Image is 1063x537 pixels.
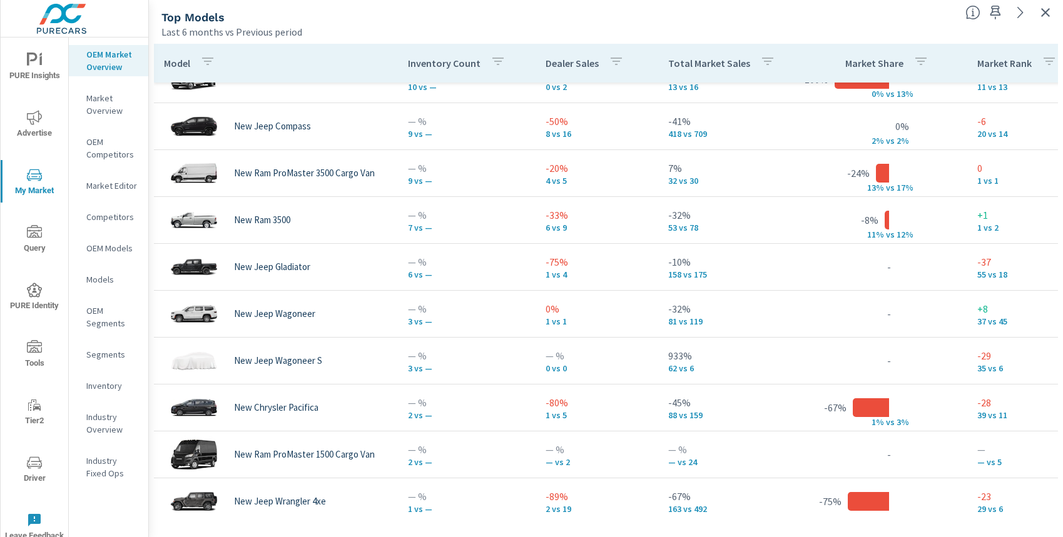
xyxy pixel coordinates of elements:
[408,489,526,504] p: — %
[4,225,64,256] span: Query
[887,259,891,274] p: -
[4,283,64,313] span: PURE Identity
[890,416,920,428] p: s 3%
[86,136,138,161] p: OEM Competitors
[546,504,648,514] p: 2 vs 19
[668,254,801,269] p: -10%
[4,340,64,371] span: Tools
[668,363,801,373] p: 62 vs 6
[408,114,526,129] p: — %
[408,457,526,467] p: 2 vs —
[169,342,219,379] img: glamour
[890,88,920,99] p: s 13%
[546,82,648,92] p: 0 vs 2
[169,201,219,239] img: glamour
[668,489,801,504] p: -67%
[164,57,190,69] p: Model
[668,176,801,186] p: 32 vs 30
[408,82,526,92] p: 10 vs —
[169,295,219,333] img: glamour
[4,168,64,198] span: My Market
[408,410,526,420] p: 2 vs —
[546,442,648,457] p: — %
[86,379,138,392] p: Inventory
[890,182,920,193] p: s 17%
[668,57,750,69] p: Total Market Sales
[887,353,891,368] p: -
[408,161,526,176] p: — %
[546,269,648,279] p: 1 vs 4
[895,119,909,134] p: 0%
[890,135,920,146] p: s 2%
[668,457,801,467] p: — vs 24
[977,57,1032,69] p: Market Rank
[86,92,138,117] p: Market Overview
[824,400,847,415] p: -67%
[861,213,878,228] p: -8%
[546,57,599,69] p: Dealer Sales
[546,348,648,363] p: — %
[161,24,302,39] p: Last 6 months vs Previous period
[69,208,148,226] div: Competitors
[234,214,290,226] p: New Ram 3500
[4,110,64,141] span: Advertise
[858,416,890,428] p: 1% v
[408,316,526,326] p: 3 vs —
[546,223,648,233] p: 6 vs 9
[890,229,920,240] p: s 12%
[668,82,801,92] p: 13 vs 16
[408,395,526,410] p: — %
[546,161,648,176] p: -20%
[86,48,138,73] p: OEM Market Overview
[668,301,801,316] p: -32%
[169,389,219,426] img: glamour
[965,5,980,20] span: Find the biggest opportunities within your model lineup nationwide. [Source: Market registration ...
[4,398,64,428] span: Tier2
[546,114,648,129] p: -50%
[69,408,148,439] div: Industry Overview
[408,363,526,373] p: 3 vs —
[86,348,138,361] p: Segments
[668,410,801,420] p: 88 vs 159
[69,376,148,395] div: Inventory
[4,53,64,83] span: PURE Insights
[234,496,326,507] p: New Jeep Wrangler 4xe
[169,248,219,286] img: glamour
[668,504,801,514] p: 163 vs 492
[408,301,526,316] p: — %
[4,455,64,486] span: Driver
[668,161,801,176] p: 7%
[546,129,648,139] p: 8 vs 16
[408,442,526,457] p: — %
[546,395,648,410] p: -80%
[69,301,148,333] div: OEM Segments
[69,451,148,483] div: Industry Fixed Ops
[86,454,138,479] p: Industry Fixed Ops
[86,242,138,254] p: OEM Models
[546,457,648,467] p: — vs 2
[234,121,311,132] p: New Jeep Compass
[408,129,526,139] p: 9 vs —
[86,304,138,329] p: OEM Segments
[858,182,890,193] p: 13% v
[169,108,219,145] img: glamour
[69,133,148,164] div: OEM Competitors
[668,269,801,279] p: 158 vs 175
[86,411,138,436] p: Industry Overview
[86,179,138,192] p: Market Editor
[234,308,315,319] p: New Jeep Wagoneer
[234,168,375,179] p: New Ram ProMaster 3500 Cargo Van
[546,410,648,420] p: 1 vs 5
[668,223,801,233] p: 53 vs 78
[69,239,148,258] div: OEM Models
[408,208,526,223] p: — %
[668,442,801,457] p: — %
[546,489,648,504] p: -89%
[858,229,890,240] p: 11% v
[847,166,870,181] p: -24%
[169,154,219,192] img: glamour
[86,211,138,223] p: Competitors
[546,316,648,326] p: 1 vs 1
[408,269,526,279] p: 6 vs —
[668,395,801,410] p: -45%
